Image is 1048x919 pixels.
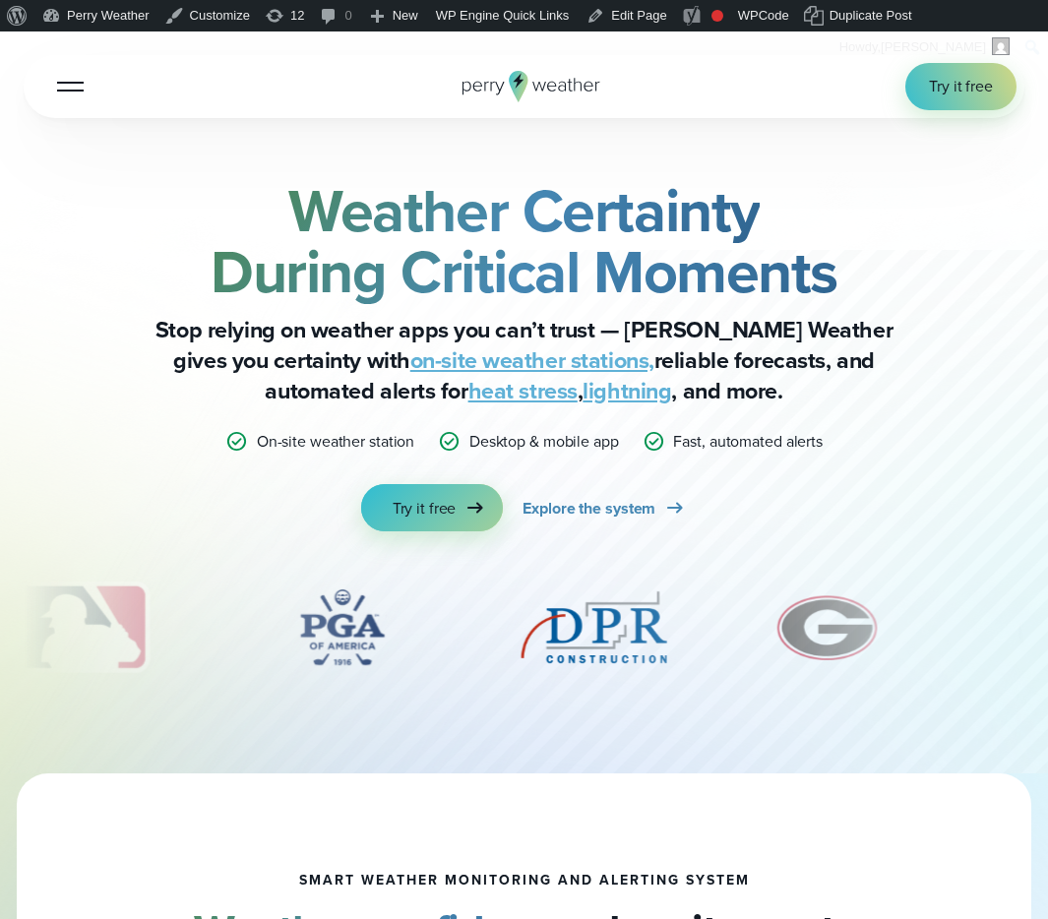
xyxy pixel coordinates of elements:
img: University-of-Georgia.svg [767,579,888,677]
p: Fast, automated alerts [673,430,823,454]
div: 6 of 12 [767,579,888,677]
p: Stop relying on weather apps you can’t trust — [PERSON_NAME] Weather gives you certainty with rel... [131,315,918,406]
a: Explore the system [523,484,687,531]
a: lightning [583,374,671,407]
div: Focus keyphrase not set [711,10,723,22]
a: Try it free [905,63,1017,110]
div: 5 of 12 [515,579,672,677]
strong: Weather Certainty During Critical Moments [211,166,837,316]
a: heat stress [468,374,578,407]
img: PGA.svg [263,579,420,677]
div: slideshow [24,579,1024,687]
a: on-site weather stations, [410,343,654,377]
p: Desktop & mobile app [469,430,619,454]
div: 4 of 12 [263,579,420,677]
img: DPR-Construction.svg [515,579,672,677]
a: Try it free [361,484,504,531]
a: Howdy, [832,31,1017,63]
span: Explore the system [523,497,655,521]
span: [PERSON_NAME] [881,39,986,54]
h1: smart weather monitoring and alerting system [299,873,750,888]
p: On-site weather station [257,430,414,454]
span: Try it free [929,75,993,98]
span: Try it free [393,497,457,521]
